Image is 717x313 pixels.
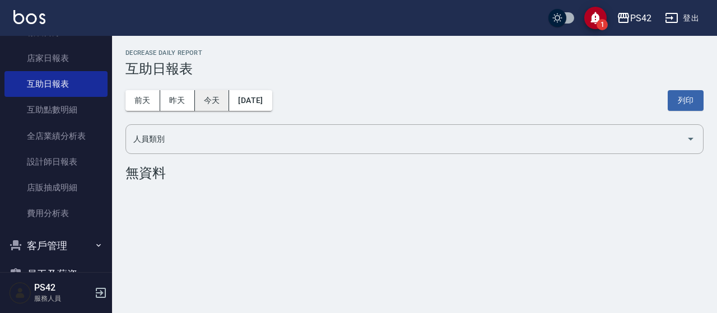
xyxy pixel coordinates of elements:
[597,19,608,30] span: 1
[34,293,91,303] p: 服務人員
[4,231,108,260] button: 客戶管理
[125,165,704,181] div: 無資料
[668,90,704,111] button: 列印
[630,11,651,25] div: PS42
[125,61,704,77] h3: 互助日報表
[4,175,108,200] a: 店販抽成明細
[4,200,108,226] a: 費用分析表
[4,123,108,149] a: 全店業績分析表
[13,10,45,24] img: Logo
[4,149,108,175] a: 設計師日報表
[229,90,272,111] button: [DATE]
[4,97,108,123] a: 互助點數明細
[4,71,108,97] a: 互助日報表
[125,49,704,57] h2: Decrease Daily Report
[612,7,656,30] button: PS42
[9,282,31,304] img: Person
[660,8,704,29] button: 登出
[584,7,607,29] button: save
[682,130,700,148] button: Open
[160,90,195,111] button: 昨天
[195,90,230,111] button: 今天
[125,90,160,111] button: 前天
[4,45,108,71] a: 店家日報表
[34,282,91,293] h5: PS42
[4,260,108,289] button: 員工及薪資
[131,129,682,149] input: 人員名稱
